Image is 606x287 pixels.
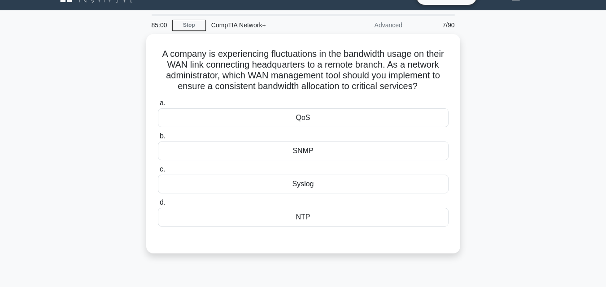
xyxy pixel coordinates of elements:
[146,16,172,34] div: 85:00
[408,16,460,34] div: 7/90
[206,16,329,34] div: CompTIA Network+
[157,48,449,92] h5: A company is experiencing fluctuations in the bandwidth usage on their WAN link connecting headqu...
[160,132,166,140] span: b.
[160,165,165,173] span: c.
[158,175,449,193] div: Syslog
[172,20,206,31] a: Stop
[158,141,449,160] div: SNMP
[160,99,166,107] span: a.
[158,208,449,227] div: NTP
[158,108,449,127] div: QoS
[160,198,166,206] span: d.
[329,16,408,34] div: Advanced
